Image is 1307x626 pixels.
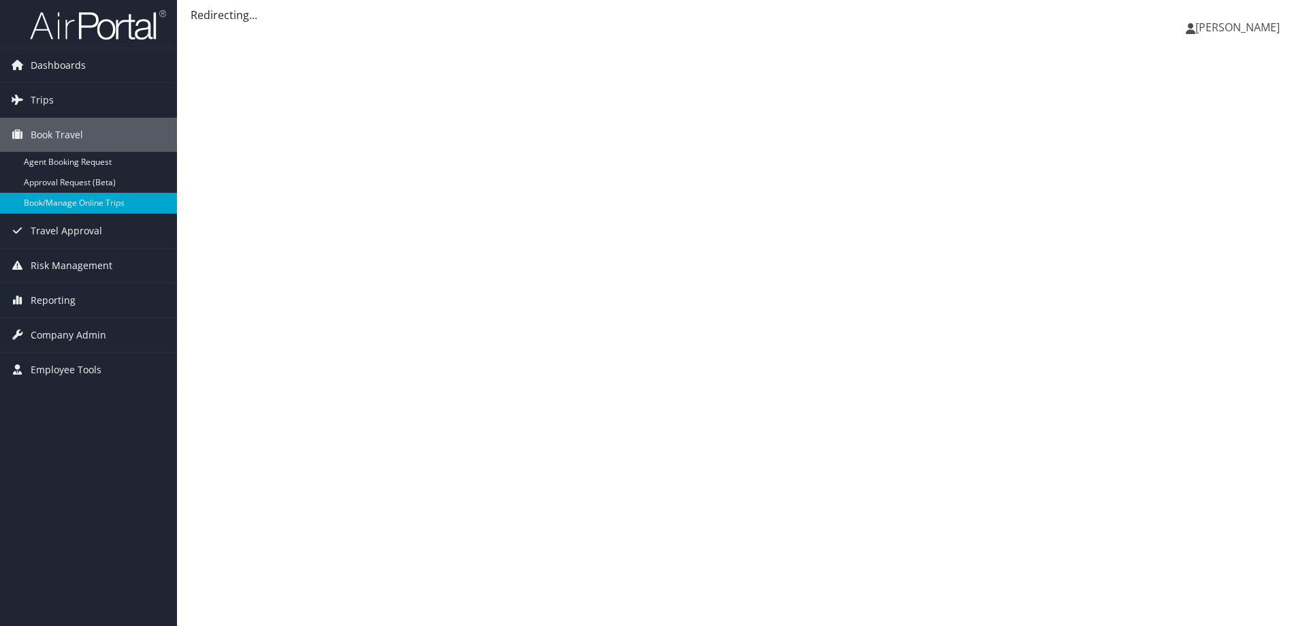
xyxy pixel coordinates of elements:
[30,9,166,41] img: airportal-logo.png
[1195,20,1280,35] span: [PERSON_NAME]
[31,83,54,117] span: Trips
[31,353,101,387] span: Employee Tools
[191,7,1293,23] div: Redirecting...
[31,249,112,283] span: Risk Management
[31,48,86,82] span: Dashboards
[31,214,102,248] span: Travel Approval
[1186,7,1293,48] a: [PERSON_NAME]
[31,283,76,317] span: Reporting
[31,318,106,352] span: Company Admin
[31,118,83,152] span: Book Travel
